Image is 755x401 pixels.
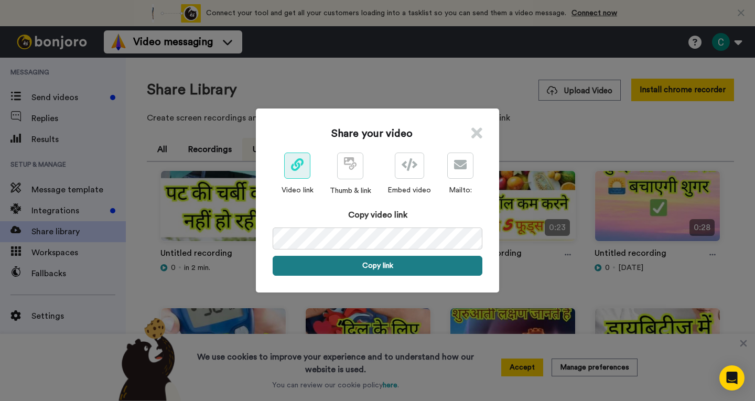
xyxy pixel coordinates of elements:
[282,185,314,196] div: Video link
[447,185,473,196] div: Mailto:
[387,185,431,196] div: Embed video
[331,126,413,141] h1: Share your video
[273,256,482,276] button: Copy link
[330,186,371,196] div: Thumb & link
[719,365,745,391] div: Open Intercom Messenger
[273,209,482,221] div: Copy video link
